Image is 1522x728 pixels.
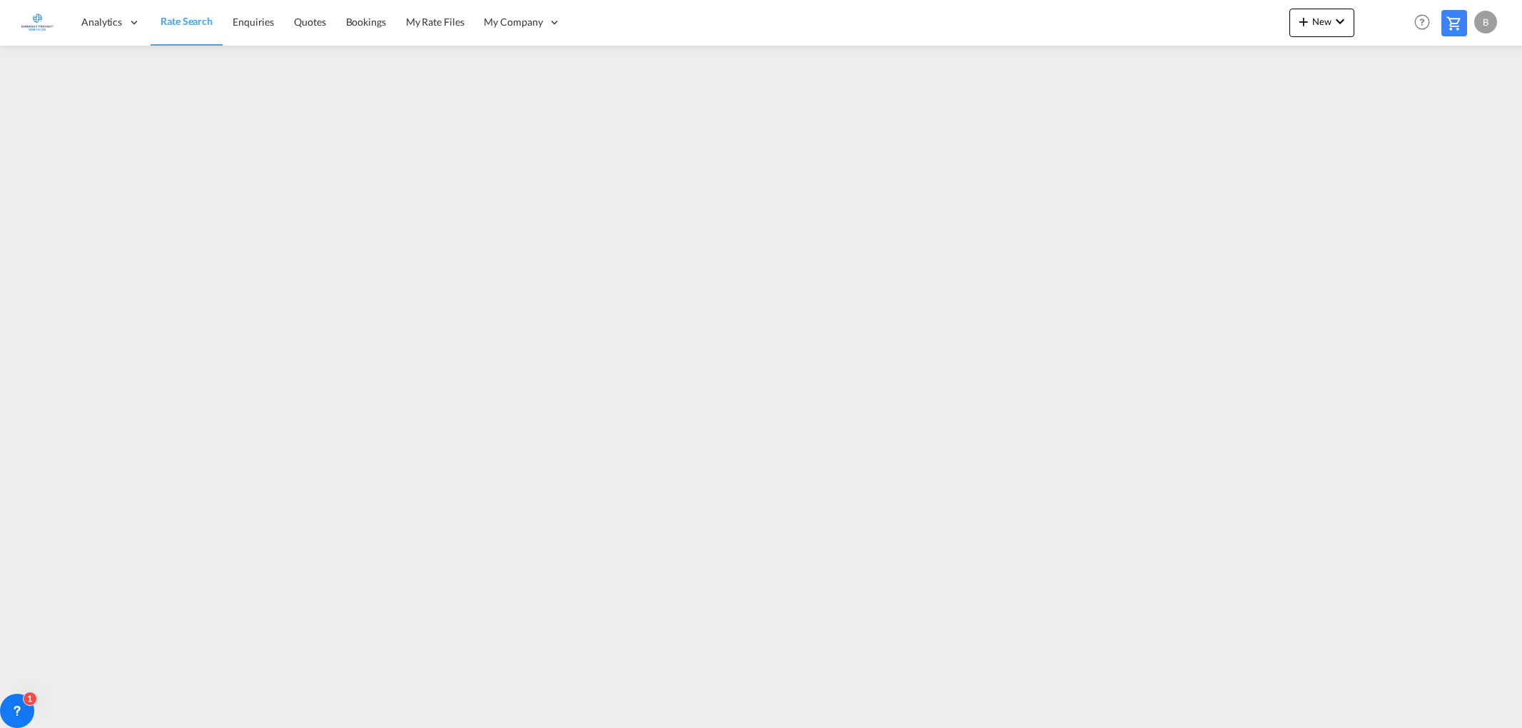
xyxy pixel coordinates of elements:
[161,15,213,27] span: Rate Search
[1295,13,1312,30] md-icon: icon-plus 400-fg
[21,6,54,39] img: e1326340b7c511ef854e8d6a806141ad.jpg
[1289,9,1354,37] button: icon-plus 400-fgNewicon-chevron-down
[1474,11,1497,34] div: B
[233,16,274,28] span: Enquiries
[1295,16,1349,27] span: New
[1410,10,1441,36] div: Help
[346,16,386,28] span: Bookings
[294,16,325,28] span: Quotes
[1331,13,1349,30] md-icon: icon-chevron-down
[484,15,542,29] span: My Company
[1410,10,1434,34] span: Help
[406,16,465,28] span: My Rate Files
[81,15,122,29] span: Analytics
